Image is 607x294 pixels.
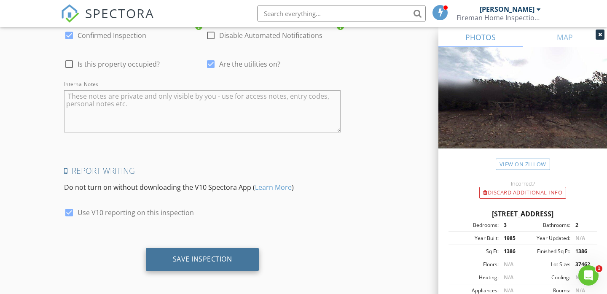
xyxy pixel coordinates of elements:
div: Discard Additional info [479,187,566,199]
div: Year Updated: [523,235,570,242]
span: 1 [596,265,602,272]
div: Cooling: [523,274,570,281]
span: N/A [575,235,585,242]
span: N/A [504,274,513,281]
img: The Best Home Inspection Software - Spectora [61,4,79,23]
div: Incorrect? [438,180,607,187]
span: N/A [504,287,513,294]
div: Sq Ft: [451,248,499,255]
div: Year Built: [451,235,499,242]
div: Bathrooms: [523,221,570,229]
div: 1386 [499,248,523,255]
a: PHOTOS [438,27,523,47]
span: Are the utilities on? [219,60,280,68]
a: SPECTORA [61,11,154,29]
div: 1386 [570,248,594,255]
span: Is this property occupied? [78,60,160,68]
label: Confirmed Inspection [78,31,146,40]
img: streetview [438,47,607,169]
div: 2 [570,221,594,229]
span: N/A [575,274,585,281]
span: N/A [504,261,513,268]
div: 1985 [499,235,523,242]
label: Disable Automated Notifications [219,31,322,40]
div: 3 [499,221,523,229]
div: Bedrooms: [451,221,499,229]
a: MAP [523,27,607,47]
span: N/A [575,287,585,294]
div: [STREET_ADDRESS] [449,209,597,219]
div: Fireman Home Inspections [457,13,541,22]
textarea: Internal Notes [64,90,341,132]
div: [PERSON_NAME] [480,5,534,13]
input: Search everything... [257,5,426,22]
div: Heating: [451,274,499,281]
div: Finished Sq Ft: [523,248,570,255]
iframe: Intercom live chat [578,265,599,286]
div: Floors: [451,261,499,268]
a: View on Zillow [496,159,550,170]
div: Save Inspection [173,255,232,263]
div: Lot Size: [523,261,570,268]
p: Do not turn on without downloading the V10 Spectora App ( ) [64,182,341,192]
h4: Report Writing [64,165,341,176]
label: Use V10 reporting on this inspection [78,208,194,217]
div: 37462 [570,261,594,268]
span: SPECTORA [85,4,154,22]
a: Learn More [255,183,292,192]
